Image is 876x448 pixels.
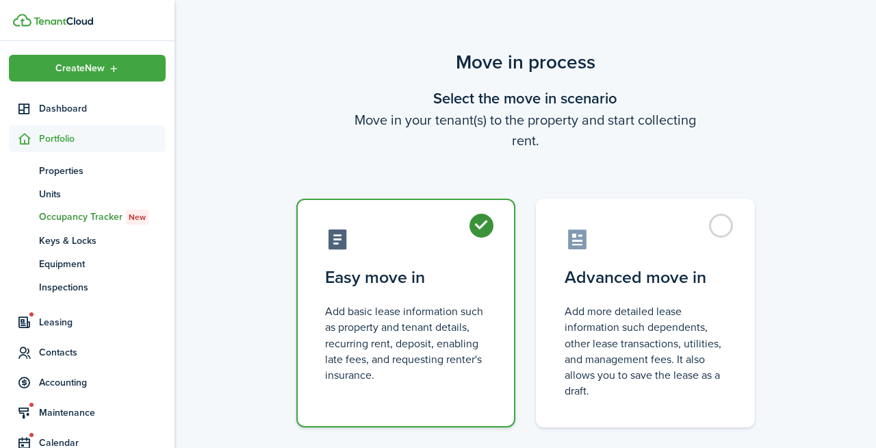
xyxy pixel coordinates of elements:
[9,275,166,299] a: Inspections
[286,110,765,151] wizard-step-header-description: Move in your tenant(s) to the property and start collecting rent.
[9,229,166,252] a: Keys & Locks
[9,252,166,275] a: Equipment
[39,101,166,116] span: Dashboard
[39,280,166,295] span: Inspections
[39,315,166,329] span: Leasing
[325,265,487,290] control-radio-card-title: Easy move in
[34,17,93,25] img: TenantCloud
[9,55,166,82] button: Open menu
[129,211,146,223] span: New
[55,64,105,73] span: Create New
[325,303,487,383] control-radio-card-description: Add basic lease information such as property and tenant details, recurring rent, deposit, enablin...
[39,164,166,178] span: Properties
[13,14,31,27] img: TenantCloud
[39,210,166,225] span: Occupancy Tracker
[39,257,166,271] span: Equipment
[9,95,166,122] a: Dashboard
[39,187,166,201] span: Units
[9,159,166,182] a: Properties
[39,406,166,420] span: Maintenance
[9,182,166,206] a: Units
[39,375,166,390] span: Accounting
[39,132,166,146] span: Portfolio
[286,48,765,77] scenario-title: Move in process
[565,303,726,399] control-radio-card-description: Add more detailed lease information such dependents, other lease transactions, utilities, and man...
[286,87,765,110] wizard-step-header-title: Select the move in scenario
[9,206,166,229] a: Occupancy TrackerNew
[39,345,166,360] span: Contacts
[39,234,166,248] span: Keys & Locks
[565,265,726,290] control-radio-card-title: Advanced move in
